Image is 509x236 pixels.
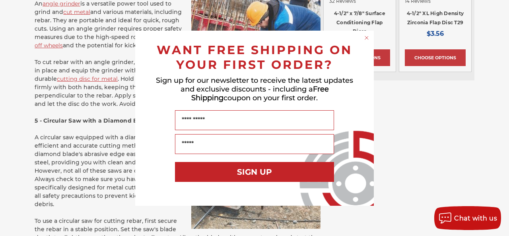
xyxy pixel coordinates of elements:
span: Sign up for our newsletter to receive the latest updates and exclusive discounts - including a co... [156,76,353,102]
button: SIGN UP [175,162,334,182]
span: Chat with us [454,215,497,222]
button: Chat with us [434,206,501,230]
span: WANT FREE SHIPPING ON YOUR FIRST ORDER? [157,43,352,72]
button: Close dialog [363,34,371,42]
span: Free Shipping [191,85,329,102]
